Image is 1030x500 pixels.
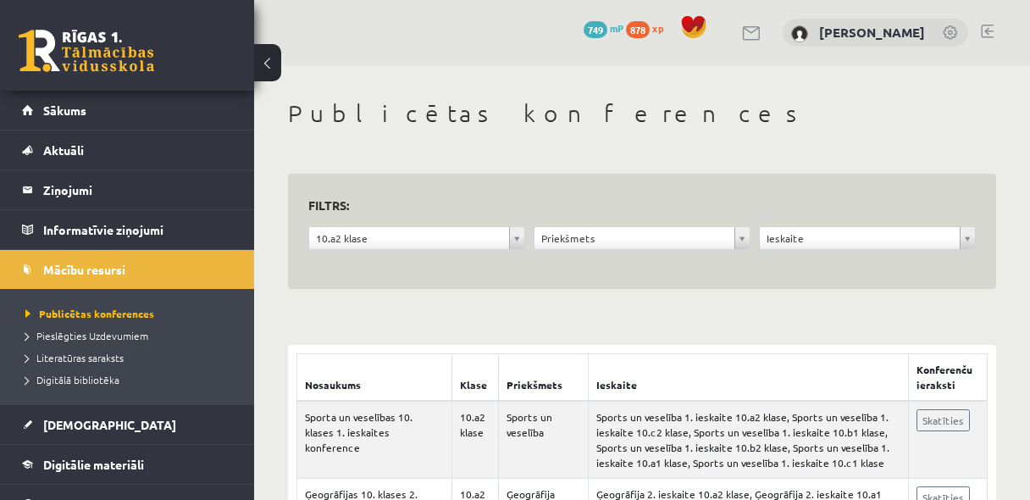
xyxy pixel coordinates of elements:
[43,210,233,249] legend: Informatīvie ziņojumi
[25,351,124,364] span: Literatūras saraksts
[43,417,176,432] span: [DEMOGRAPHIC_DATA]
[534,227,750,249] a: Priekšmets
[584,21,623,35] a: 749 mP
[767,227,953,249] span: Ieskaite
[19,30,154,72] a: Rīgas 1. Tālmācības vidusskola
[308,194,955,217] h3: Filtrs:
[760,227,975,249] a: Ieskaite
[288,99,996,128] h1: Publicētas konferences
[451,401,499,479] td: 10.a2 klase
[43,103,86,118] span: Sākums
[791,25,808,42] img: Anastasija Smirnova
[909,354,988,402] th: Konferenču ieraksti
[499,354,589,402] th: Priekšmets
[25,350,237,365] a: Literatūras saraksts
[43,170,233,209] legend: Ziņojumi
[584,21,607,38] span: 749
[309,227,524,249] a: 10.a2 klase
[25,307,154,320] span: Publicētas konferences
[43,142,84,158] span: Aktuāli
[610,21,623,35] span: mP
[22,91,233,130] a: Sākums
[22,445,233,484] a: Digitālie materiāli
[588,354,908,402] th: Ieskaite
[541,227,728,249] span: Priekšmets
[626,21,650,38] span: 878
[626,21,672,35] a: 878 xp
[297,354,452,402] th: Nosaukums
[25,306,237,321] a: Publicētas konferences
[588,401,908,479] td: Sports un veselība 1. ieskaite 10.a2 klase, Sports un veselība 1. ieskaite 10.c2 klase, Sports un...
[43,457,144,472] span: Digitālie materiāli
[652,21,663,35] span: xp
[451,354,499,402] th: Klase
[25,329,148,342] span: Pieslēgties Uzdevumiem
[22,250,233,289] a: Mācību resursi
[22,170,233,209] a: Ziņojumi
[43,262,125,277] span: Mācību resursi
[297,401,452,479] td: Sporta un veselības 10. klases 1. ieskaites konference
[916,409,970,431] a: Skatīties
[22,405,233,444] a: [DEMOGRAPHIC_DATA]
[25,372,237,387] a: Digitālā bibliotēka
[819,24,925,41] a: [PERSON_NAME]
[22,131,233,169] a: Aktuāli
[316,227,502,249] span: 10.a2 klase
[22,210,233,249] a: Informatīvie ziņojumi
[25,328,237,343] a: Pieslēgties Uzdevumiem
[25,373,119,386] span: Digitālā bibliotēka
[499,401,589,479] td: Sports un veselība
